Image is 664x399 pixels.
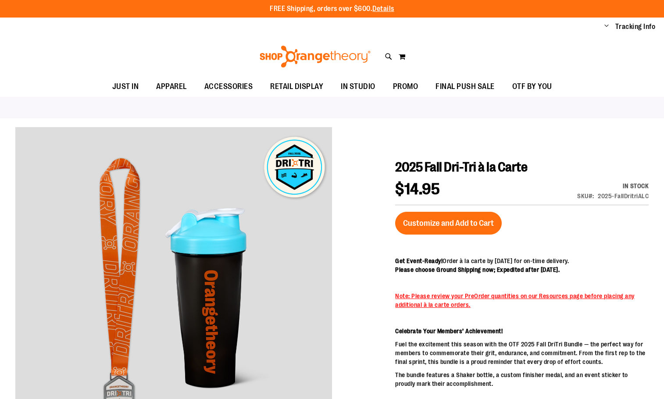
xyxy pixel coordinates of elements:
a: JUST IN [104,77,148,96]
span: OTF BY YOU [512,77,552,96]
span: Get Event-Ready! [395,257,443,264]
p: Availability: [577,182,649,190]
p: The bundle features a Shaker bottle, a custom finisher medal, and an event sticker to proudly mar... [395,370,649,388]
a: ACCESSORIES [196,77,262,97]
a: Details [372,5,394,13]
span: FINAL PUSH SALE [436,77,495,96]
span: ACCESSORIES [204,77,253,96]
button: Customize and Add to Cart [395,212,502,235]
a: RETAIL DISPLAY [261,77,332,97]
span: Order à la carte by [DATE] for on-time delivery. [443,257,569,264]
span: IN STUDIO [341,77,375,96]
span: $14.95 [395,180,440,198]
span: Customize and Add to Cart [403,218,494,228]
span: Note: Please review your PreOrder quantities on our Resources page before placing any additional ... [395,292,635,308]
a: OTF BY YOU [503,77,561,97]
div: 2025-FallDritriALC [598,192,649,200]
span: RETAIL DISPLAY [270,77,323,96]
a: FINAL PUSH SALE [427,77,503,97]
a: IN STUDIO [332,77,384,97]
button: Account menu [604,22,609,31]
p: FREE Shipping, orders over $600. [270,4,394,14]
strong: SKU [577,192,594,199]
p: Fuel the excitement this season with the OTF 2025 Fall DriTri Bundle — the perfect way for member... [395,340,649,366]
a: APPAREL [147,77,196,97]
span: Please choose Ground Shipping now; Expedited after [DATE]. [395,266,560,273]
span: PROMO [393,77,418,96]
img: Shop Orangetheory [258,46,372,68]
strong: Celebrate Your Members’ Achievement! [395,328,503,335]
a: PROMO [384,77,427,97]
a: Tracking Info [615,22,656,32]
span: JUST IN [112,77,139,96]
span: 2025 Fall Dri-Tri à la Carte [395,160,527,175]
span: APPAREL [156,77,187,96]
span: In stock [623,182,649,189]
